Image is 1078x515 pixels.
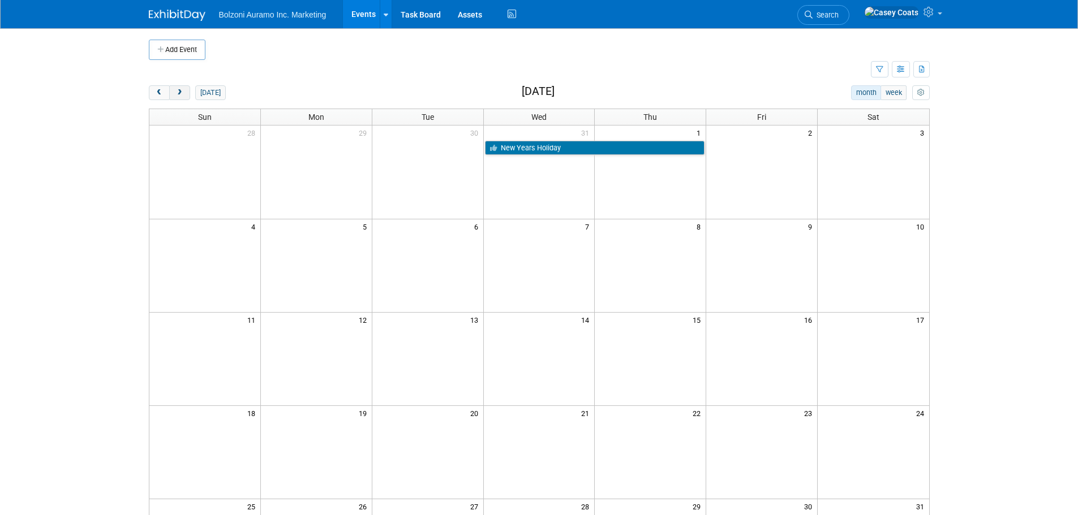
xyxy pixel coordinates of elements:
[807,125,817,140] span: 2
[695,125,706,140] span: 1
[219,10,327,19] span: Bolzoni Auramo Inc. Marketing
[246,125,260,140] span: 28
[851,85,881,100] button: month
[917,89,925,97] i: Personalize Calendar
[915,313,929,327] span: 17
[246,313,260,327] span: 11
[915,219,929,233] span: 10
[803,313,817,327] span: 16
[246,499,260,513] span: 25
[757,112,766,122] span: Fri
[169,85,190,100] button: next
[915,406,929,420] span: 24
[250,219,260,233] span: 4
[362,219,372,233] span: 5
[308,112,324,122] span: Mon
[198,112,212,122] span: Sun
[246,406,260,420] span: 18
[695,219,706,233] span: 8
[195,85,225,100] button: [DATE]
[881,85,907,100] button: week
[912,85,929,100] button: myCustomButton
[149,40,205,60] button: Add Event
[813,11,839,19] span: Search
[358,499,372,513] span: 26
[692,406,706,420] span: 22
[469,125,483,140] span: 30
[584,219,594,233] span: 7
[915,499,929,513] span: 31
[580,406,594,420] span: 21
[358,313,372,327] span: 12
[149,10,205,21] img: ExhibitDay
[422,112,434,122] span: Tue
[643,112,657,122] span: Thu
[531,112,547,122] span: Wed
[919,125,929,140] span: 3
[522,85,555,98] h2: [DATE]
[803,499,817,513] span: 30
[797,5,849,25] a: Search
[469,406,483,420] span: 20
[149,85,170,100] button: prev
[867,112,879,122] span: Sat
[807,219,817,233] span: 9
[358,406,372,420] span: 19
[469,313,483,327] span: 13
[580,313,594,327] span: 14
[692,313,706,327] span: 15
[803,406,817,420] span: 23
[580,125,594,140] span: 31
[580,499,594,513] span: 28
[473,219,483,233] span: 6
[469,499,483,513] span: 27
[864,6,919,19] img: Casey Coats
[358,125,372,140] span: 29
[692,499,706,513] span: 29
[485,141,705,155] a: New Years Holiday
